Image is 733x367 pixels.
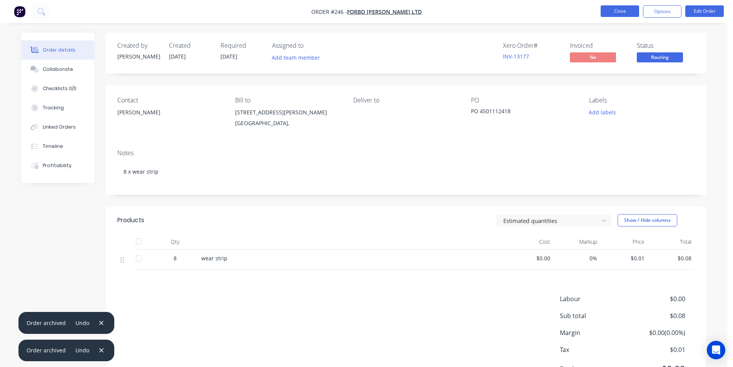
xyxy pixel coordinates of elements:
div: 8 x wear strip [117,160,695,183]
span: [DATE] [220,53,237,60]
div: Collaborate [43,66,73,73]
div: Created by [117,42,160,49]
div: [PERSON_NAME] [117,107,223,118]
span: $0.08 [628,311,685,320]
div: PO 4501112418 [471,107,567,118]
div: Required [220,42,263,49]
div: [PERSON_NAME] [117,107,223,132]
span: Labour [560,294,628,303]
span: Margin [560,328,628,337]
div: Total [648,234,695,250]
span: $0.08 [651,254,692,262]
span: wear strip [201,255,227,262]
button: Routing [637,52,683,64]
button: Show / Hide columns [618,214,677,226]
div: Order archived [27,346,66,354]
button: Timeline [21,137,94,156]
div: Linked Orders [43,124,76,131]
span: $0.00 [509,254,550,262]
div: Order archived [27,319,66,327]
a: INV-13177 [503,53,529,60]
span: $0.00 [628,294,685,303]
div: [GEOGRAPHIC_DATA], [235,118,341,129]
span: 8 [174,254,177,262]
div: Price [600,234,648,250]
div: Labels [589,97,695,104]
div: Tracking [43,104,64,111]
div: [STREET_ADDRESS][PERSON_NAME] [235,107,341,118]
button: Undo [72,345,94,355]
span: [DATE] [169,53,186,60]
div: Open Intercom Messenger [707,341,725,359]
button: Profitability [21,156,94,175]
div: [PERSON_NAME] [117,52,160,60]
span: Order #246 - [311,8,347,15]
div: [STREET_ADDRESS][PERSON_NAME][GEOGRAPHIC_DATA], [235,107,341,132]
button: Undo [72,318,94,328]
span: Sub total [560,311,628,320]
button: Collaborate [21,60,94,79]
a: Forbo [PERSON_NAME] Ltd [347,8,422,15]
div: Cost [506,234,553,250]
div: Order details [43,47,75,54]
div: Created [169,42,211,49]
div: Bill to [235,97,341,104]
span: $0.01 [628,345,685,354]
div: Assigned to [272,42,349,49]
button: Close [601,5,639,17]
button: Add team member [272,52,324,63]
div: Profitability [43,162,72,169]
div: Xero Order # [503,42,561,49]
span: $0.01 [603,254,645,262]
button: Checklists 0/0 [21,79,94,98]
div: Contact [117,97,223,104]
button: Options [643,5,681,18]
span: No [570,52,616,62]
div: Timeline [43,143,63,150]
div: Notes [117,149,695,157]
button: Order details [21,40,94,60]
div: PO [471,97,576,104]
img: Factory [14,6,25,17]
div: Invoiced [570,42,628,49]
div: Qty [152,234,198,250]
button: Tracking [21,98,94,117]
span: Tax [560,345,628,354]
span: $0.00 ( 0.00 %) [628,328,685,337]
span: 0% [556,254,598,262]
div: Products [117,216,144,225]
button: Edit Order [685,5,724,17]
button: Linked Orders [21,117,94,137]
span: Routing [637,52,683,62]
button: Add labels [584,107,620,117]
div: Deliver to [353,97,459,104]
div: Markup [553,234,601,250]
div: Status [637,42,695,49]
button: Add team member [268,52,324,63]
div: Checklists 0/0 [43,85,77,92]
